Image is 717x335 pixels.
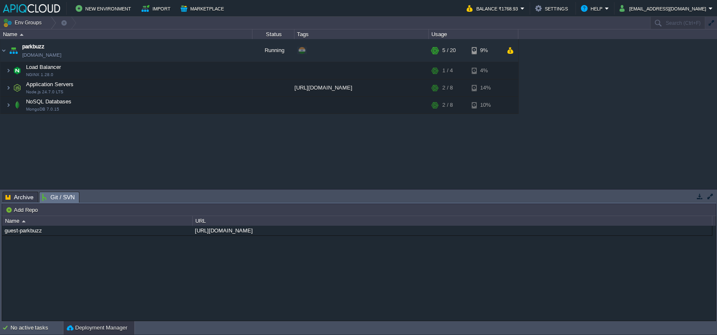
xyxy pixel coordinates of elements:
[442,39,456,62] div: 5 / 20
[472,97,499,113] div: 10%
[5,192,34,202] span: Archive
[472,79,499,96] div: 14%
[25,98,73,105] span: NoSQL Databases
[181,3,226,13] button: Marketplace
[25,81,75,88] span: Application Servers
[3,4,60,13] img: APIQCloud
[22,51,61,59] a: [DOMAIN_NAME]
[620,3,709,13] button: [EMAIL_ADDRESS][DOMAIN_NAME]
[11,97,23,113] img: AMDAwAAAACH5BAEAAAAALAAAAAABAAEAAAICRAEAOw==
[26,107,59,112] span: MongoDB 7.0.15
[6,79,11,96] img: AMDAwAAAACH5BAEAAAAALAAAAAABAAEAAAICRAEAOw==
[3,17,45,29] button: Env Groups
[429,29,518,39] div: Usage
[535,3,570,13] button: Settings
[252,39,294,62] div: Running
[581,3,605,13] button: Help
[5,206,40,214] button: Add Repo
[3,216,192,226] div: Name
[8,39,19,62] img: AMDAwAAAACH5BAEAAAAALAAAAAABAAEAAAICRAEAOw==
[42,192,75,203] span: Git / SVN
[3,226,192,235] div: guest-parkbuzz
[193,216,712,226] div: URL
[6,97,11,113] img: AMDAwAAAACH5BAEAAAAALAAAAAABAAEAAAICRAEAOw==
[26,72,53,77] span: NGINX 1.28.0
[294,79,429,96] div: [URL][DOMAIN_NAME]
[11,321,63,335] div: No active tasks
[142,3,173,13] button: Import
[442,62,453,79] div: 1 / 4
[76,3,134,13] button: New Environment
[25,81,75,87] a: Application ServersNode.js 24.7.0 LTS
[26,90,63,95] span: Node.js 24.7.0 LTS
[442,97,453,113] div: 2 / 8
[25,64,62,70] a: Load BalancerNGINX 1.28.0
[295,29,428,39] div: Tags
[67,324,127,332] button: Deployment Manager
[11,62,23,79] img: AMDAwAAAACH5BAEAAAAALAAAAAABAAEAAAICRAEAOw==
[25,98,73,105] a: NoSQL DatabasesMongoDB 7.0.15
[253,29,294,39] div: Status
[0,39,7,62] img: AMDAwAAAACH5BAEAAAAALAAAAAABAAEAAAICRAEAOw==
[472,39,499,62] div: 9%
[467,3,520,13] button: Balance ₹1768.93
[25,63,62,71] span: Load Balancer
[193,226,712,235] div: [URL][DOMAIN_NAME]
[1,29,252,39] div: Name
[22,42,45,51] a: parkbuzz
[11,79,23,96] img: AMDAwAAAACH5BAEAAAAALAAAAAABAAEAAAICRAEAOw==
[442,79,453,96] div: 2 / 8
[6,62,11,79] img: AMDAwAAAACH5BAEAAAAALAAAAAABAAEAAAICRAEAOw==
[472,62,499,79] div: 4%
[20,34,24,36] img: AMDAwAAAACH5BAEAAAAALAAAAAABAAEAAAICRAEAOw==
